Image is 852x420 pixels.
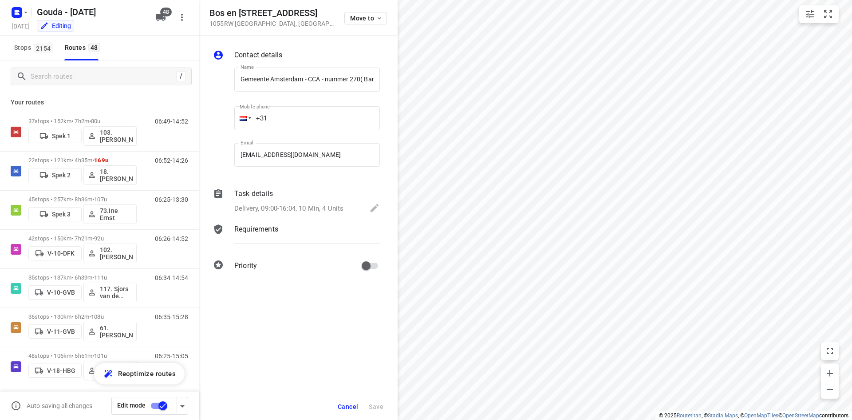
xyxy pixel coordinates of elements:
[100,207,133,221] p: 73.Ine Ernst
[91,118,100,124] span: 80u
[100,246,133,260] p: 102.[PERSON_NAME]
[155,235,188,242] p: 06:26-14:52
[28,352,137,359] p: 48 stops • 106km • 5h51m
[659,412,848,419] li: © 2025 , © , © © contributors
[744,412,778,419] a: OpenMapTiles
[94,235,103,242] span: 92u
[28,364,82,378] button: V-18-HBG
[83,322,137,341] button: 61.[PERSON_NAME]
[369,203,380,213] svg: Edit
[83,244,137,263] button: 102.[PERSON_NAME]
[52,132,71,140] p: Spek 1
[28,129,82,143] button: Spek 1
[234,106,380,130] input: 1 (702) 123-4567
[94,274,107,281] span: 111u
[89,313,91,320] span: •
[52,211,71,218] p: Spek 3
[33,5,148,19] h5: Gouda - [DATE]
[209,8,334,18] h5: Bos en [STREET_ADDRESS]
[350,15,383,22] span: Move to
[338,403,358,410] span: Cancel
[801,5,819,23] button: Map settings
[28,285,82,300] button: V-10-GVB
[160,8,172,16] span: 48
[344,12,387,24] button: Move to
[234,106,251,130] div: Netherlands: + 31
[708,412,738,419] a: Stadia Maps
[177,400,188,411] div: Driver app settings
[27,402,92,409] p: Auto-saving all changes
[28,196,137,203] p: 45 stops • 257km • 8h36m
[52,172,71,179] p: Spek 2
[92,157,94,164] span: •
[173,8,191,26] button: More
[782,412,819,419] a: OpenStreetMap
[92,196,94,203] span: •
[89,118,91,124] span: •
[47,367,75,374] p: V-18-HBG
[799,5,839,23] div: small contained button group
[11,98,188,107] p: Your routes
[155,157,188,164] p: 06:52-14:26
[234,224,278,235] p: Requirements
[117,402,146,409] span: Edit mode
[28,235,137,242] p: 42 stops • 150km • 7h21m
[100,129,133,143] p: 103.[PERSON_NAME]
[92,352,94,359] span: •
[40,21,71,30] div: You are currently in edit mode.
[28,313,137,320] p: 36 stops • 130km • 6h2m
[213,224,380,251] div: Requirements
[155,196,188,203] p: 06:25-13:30
[94,352,107,359] span: 101u
[92,235,94,242] span: •
[234,204,343,214] p: Delivery, 09:00-16:04, 10 Min, 4 Units
[213,50,380,62] div: Contact details
[34,44,53,52] span: 2154
[155,274,188,281] p: 06:34-14:54
[47,289,75,296] p: V-10-GVB
[28,274,137,281] p: 35 stops • 137km • 6h39m
[677,412,702,419] a: Routetitan
[92,274,94,281] span: •
[334,399,362,415] button: Cancel
[213,188,380,215] div: Task detailsDelivery, 09:00-16:04, 10 Min, 4 Units
[88,43,100,52] span: 48
[83,283,137,302] button: 117. Sjors van de Brande
[234,188,273,199] p: Task details
[28,118,137,124] p: 37 stops • 152km • 7h2m
[155,118,188,125] p: 06:49-14:52
[234,50,282,60] p: Contact details
[209,20,334,27] p: 1055RW [GEOGRAPHIC_DATA] , [GEOGRAPHIC_DATA]
[8,21,33,31] h5: Project date
[28,324,82,339] button: V-11-GVB
[91,313,104,320] span: 108u
[94,363,185,384] button: Reoptimize routes
[100,324,133,339] p: 61.[PERSON_NAME]
[14,42,56,53] span: Stops
[100,168,133,182] p: 18.[PERSON_NAME]
[65,42,103,53] div: Routes
[100,285,133,300] p: 117. Sjors van de Brande
[47,250,75,257] p: V-10-DFK
[83,361,137,380] button: 85.[PERSON_NAME]
[819,5,837,23] button: Fit zoom
[155,313,188,320] p: 06:35-15:28
[100,364,133,378] p: 85.[PERSON_NAME]
[83,204,137,224] button: 73.Ine Ernst
[118,368,176,380] span: Reoptimize routes
[47,328,75,335] p: V-11-GVB
[155,352,188,360] p: 06:25-15:05
[152,8,170,26] button: 48
[31,70,176,84] input: Search routes
[176,72,186,81] div: /
[28,207,82,221] button: Spek 3
[94,157,108,164] span: 169u
[83,165,137,185] button: 18.[PERSON_NAME]
[28,157,137,164] p: 22 stops • 121km • 4h35m
[28,168,82,182] button: Spek 2
[28,246,82,260] button: V-10-DFK
[94,196,107,203] span: 107u
[234,260,257,271] p: Priority
[83,126,137,146] button: 103.[PERSON_NAME]
[240,104,270,109] label: Mobile phone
